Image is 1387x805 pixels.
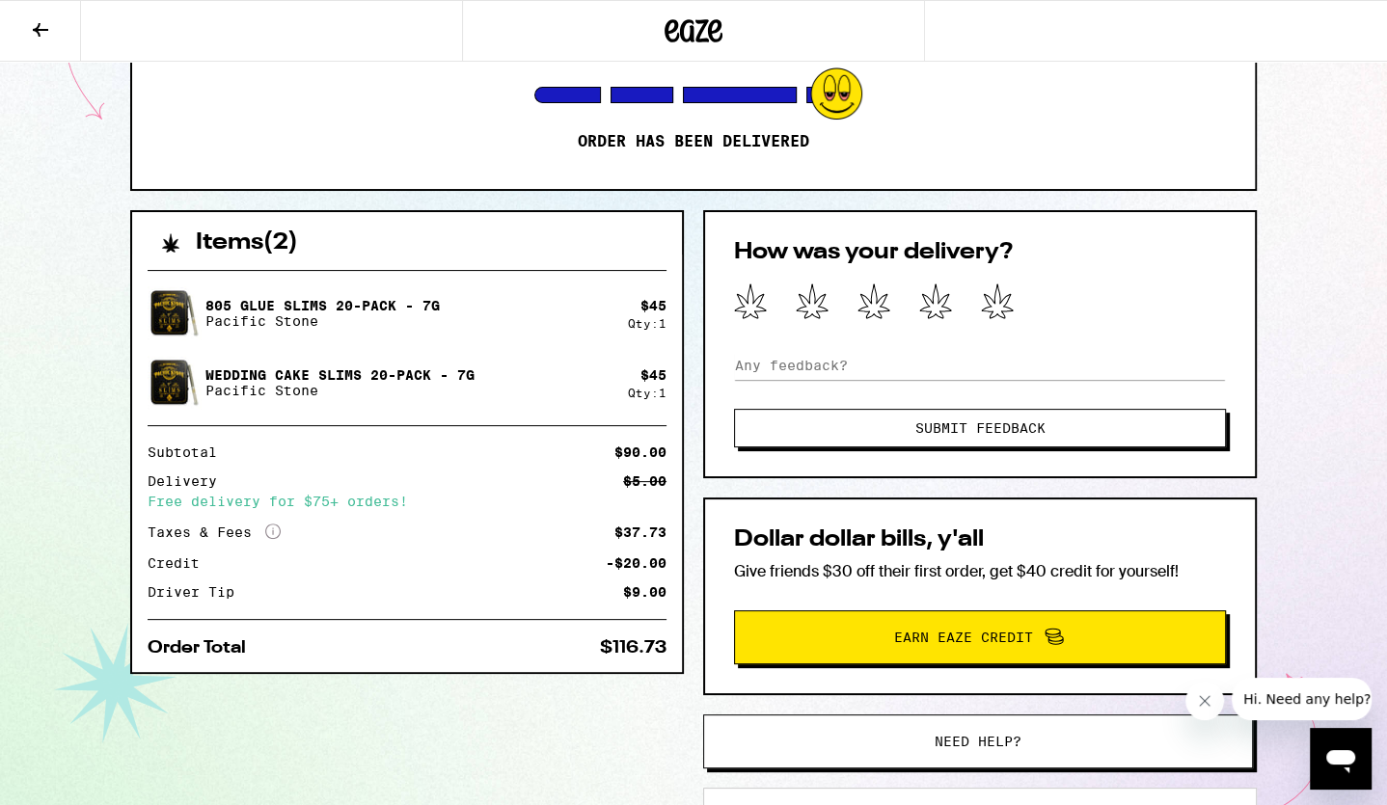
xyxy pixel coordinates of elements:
[205,298,440,313] p: 805 Glue Slims 20-Pack - 7g
[148,585,248,599] div: Driver Tip
[734,351,1226,380] input: Any feedback?
[614,445,666,459] div: $90.00
[148,445,231,459] div: Subtotal
[600,639,666,657] div: $116.73
[734,241,1226,264] h2: How was your delivery?
[703,714,1253,768] button: Need help?
[148,556,213,570] div: Credit
[1185,682,1224,720] iframe: Close message
[148,639,259,657] div: Order Total
[614,525,666,539] div: $37.73
[606,556,666,570] div: -$20.00
[1232,678,1372,720] iframe: Message from company
[628,317,666,330] div: Qty: 1
[894,631,1033,644] span: Earn Eaze Credit
[148,523,281,541] div: Taxes & Fees
[205,367,475,383] p: Wedding Cake Slims 20-Pack - 7g
[623,474,666,488] div: $5.00
[915,421,1046,435] span: Submit Feedback
[205,313,440,329] p: Pacific Stone
[1310,728,1372,790] iframe: Button to launch messaging window
[578,132,809,151] p: Order has been delivered
[935,735,1021,748] span: Need help?
[623,585,666,599] div: $9.00
[148,286,202,340] img: 805 Glue Slims 20-Pack - 7g
[734,610,1226,664] button: Earn Eaze Credit
[640,298,666,313] div: $ 45
[148,495,666,508] div: Free delivery for $75+ orders!
[148,474,231,488] div: Delivery
[196,231,298,255] h2: Items ( 2 )
[205,383,475,398] p: Pacific Stone
[628,387,666,399] div: Qty: 1
[640,367,666,383] div: $ 45
[148,356,202,410] img: Wedding Cake Slims 20-Pack - 7g
[734,528,1226,551] h2: Dollar dollar bills, y'all
[734,561,1226,581] p: Give friends $30 off their first order, get $40 credit for yourself!
[734,409,1226,447] button: Submit Feedback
